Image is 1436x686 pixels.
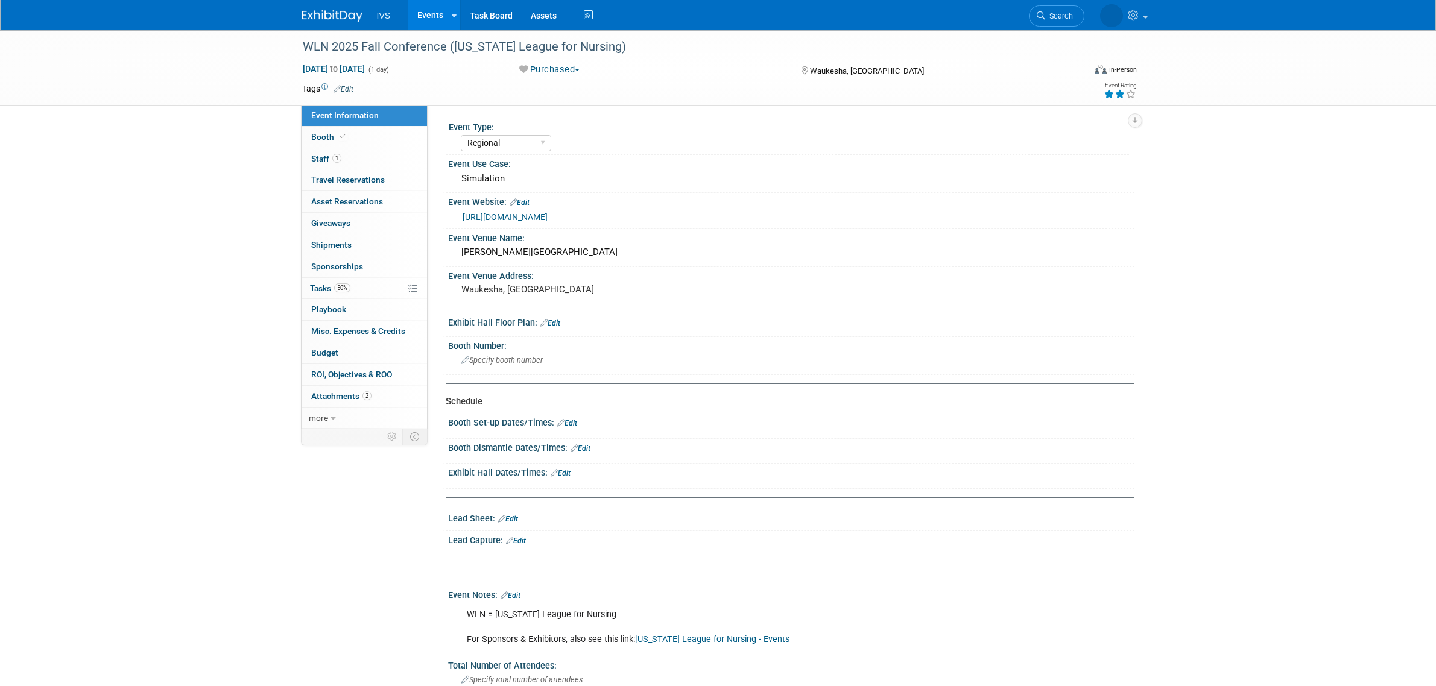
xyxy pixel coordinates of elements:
[302,364,427,385] a: ROI, Objectives & ROO
[510,198,530,207] a: Edit
[448,193,1134,209] div: Event Website:
[311,175,385,184] span: Travel Reservations
[310,283,350,293] span: Tasks
[571,444,590,453] a: Edit
[299,36,1066,58] div: WLN 2025 Fall Conference ([US_STATE] League for Nursing)
[311,197,383,206] span: Asset Reservations
[551,469,571,477] a: Edit
[311,304,346,314] span: Playbook
[448,464,1134,479] div: Exhibit Hall Dates/Times:
[302,342,427,363] a: Budget
[302,169,427,190] a: Travel Reservations
[557,419,577,427] a: Edit
[463,212,548,222] a: [URL][DOMAIN_NAME]
[302,213,427,234] a: Giveaways
[309,413,328,423] span: more
[1029,5,1084,27] a: Search
[448,313,1134,329] div: Exhibit Hall Floor Plan:
[448,439,1134,455] div: Booth Dismantle Dates/Times:
[810,66,924,75] span: Waukesha, [GEOGRAPHIC_DATA]
[302,83,353,95] td: Tags
[540,319,560,327] a: Edit
[302,127,427,148] a: Booth
[334,283,350,292] span: 50%
[515,63,584,76] button: Purchased
[302,234,427,256] a: Shipments
[448,155,1134,170] div: Event Use Case:
[311,348,338,357] span: Budget
[448,267,1134,282] div: Event Venue Address:
[1095,65,1107,74] img: Format-Inperson.png
[1013,63,1137,81] div: Event Format
[402,429,427,444] td: Toggle Event Tabs
[1109,65,1137,74] div: In-Person
[362,391,372,400] span: 2
[302,386,427,407] a: Attachments2
[1100,4,1123,27] img: Kyle Shelstad
[461,356,543,365] span: Specify booth number
[382,429,403,444] td: Personalize Event Tab Strip
[635,634,789,644] a: [US_STATE] League for Nursing - Events
[302,148,427,169] a: Staff1
[311,262,363,271] span: Sponsorships
[448,337,1134,352] div: Booth Number:
[448,656,1134,672] div: Total Number of Attendees:
[501,591,520,600] a: Edit
[311,132,348,142] span: Booth
[311,110,379,120] span: Event Information
[448,531,1134,547] div: Lead Capture:
[332,154,341,163] span: 1
[377,11,391,20] span: IVS
[461,284,721,295] pre: Waukesha, [GEOGRAPHIC_DATA]
[311,218,350,228] span: Giveaways
[1104,83,1136,89] div: Event Rating
[448,229,1134,244] div: Event Venue Name:
[1045,11,1073,20] span: Search
[311,370,392,379] span: ROI, Objectives & ROO
[302,256,427,277] a: Sponsorships
[302,191,427,212] a: Asset Reservations
[506,537,526,545] a: Edit
[302,10,362,22] img: ExhibitDay
[457,169,1125,188] div: Simulation
[446,395,1125,408] div: Schedule
[302,63,365,74] span: [DATE] [DATE]
[367,66,389,74] span: (1 day)
[302,278,427,299] a: Tasks50%
[340,133,346,140] i: Booth reservation complete
[448,414,1134,429] div: Booth Set-up Dates/Times:
[311,391,372,401] span: Attachments
[302,299,427,320] a: Playbook
[328,64,340,74] span: to
[458,603,1002,651] div: WLN = [US_STATE] League for Nursing For Sponsors & Exhibitors, also see this link:
[311,240,352,250] span: Shipments
[334,85,353,93] a: Edit
[302,321,427,342] a: Misc. Expenses & Credits
[302,105,427,126] a: Event Information
[461,675,583,684] span: Specify total number of attendees
[302,408,427,429] a: more
[448,586,1134,602] div: Event Notes:
[498,515,518,523] a: Edit
[311,154,341,163] span: Staff
[457,243,1125,262] div: [PERSON_NAME][GEOGRAPHIC_DATA]
[448,509,1134,525] div: Lead Sheet:
[449,118,1129,133] div: Event Type:
[311,326,405,336] span: Misc. Expenses & Credits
